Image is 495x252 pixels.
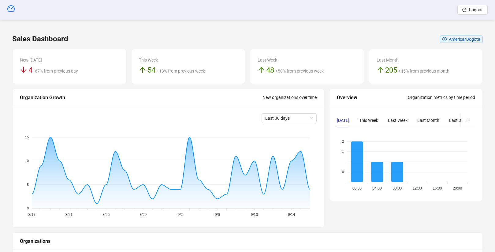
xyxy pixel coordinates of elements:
[385,66,397,74] span: 205
[337,94,408,101] div: Overview
[393,186,402,190] tspan: 08:00
[275,69,324,73] span: +50% from previous week
[377,57,475,63] div: Last Month
[457,5,488,15] button: Logout
[20,237,475,245] div: Organizations
[453,186,462,190] tspan: 20:00
[377,66,384,73] span: arrow-up
[25,159,29,163] tspan: 10
[258,66,265,73] span: arrow-up
[388,117,408,124] div: Last Week
[27,206,29,210] tspan: 0
[258,57,356,63] div: Last Week
[373,186,382,190] tspan: 04:00
[28,66,32,74] span: 4
[102,212,110,216] tspan: 8/25
[34,69,78,73] span: -67% from previous day
[449,37,480,42] span: America/Bogota
[288,212,295,216] tspan: 9/14
[342,149,344,153] tspan: 1
[266,66,274,74] span: 48
[408,95,475,100] span: Organization metrics by time period
[413,186,422,190] tspan: 12:00
[20,57,119,63] div: New [DATE]
[461,113,475,127] button: ellipsis
[157,69,205,73] span: +13% from previous week
[352,186,362,190] tspan: 00:00
[262,95,317,100] span: New organizations over time
[28,212,36,216] tspan: 8/17
[442,37,447,41] span: clock-circle
[342,139,344,143] tspan: 2
[140,212,147,216] tspan: 8/29
[139,57,238,63] div: This Week
[337,117,349,124] div: [DATE]
[7,5,15,12] span: dashboard
[469,7,483,12] span: Logout
[215,212,220,216] tspan: 9/6
[265,114,313,123] span: Last 30 days
[433,186,442,190] tspan: 16:00
[466,118,470,122] span: ellipsis
[65,212,73,216] tspan: 8/21
[462,8,467,12] span: logout
[251,212,258,216] tspan: 9/10
[178,212,183,216] tspan: 9/2
[139,66,146,73] span: arrow-up
[417,117,439,124] div: Last Month
[20,66,27,73] span: arrow-down
[27,182,29,186] tspan: 5
[359,117,378,124] div: This Week
[342,170,344,174] tspan: 0
[12,34,68,44] h3: Sales Dashboard
[147,66,155,74] span: 54
[449,117,477,124] div: Last 3 Months
[20,94,262,101] div: Organization Growth
[25,135,29,139] tspan: 15
[398,69,449,73] span: +45% from previous month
